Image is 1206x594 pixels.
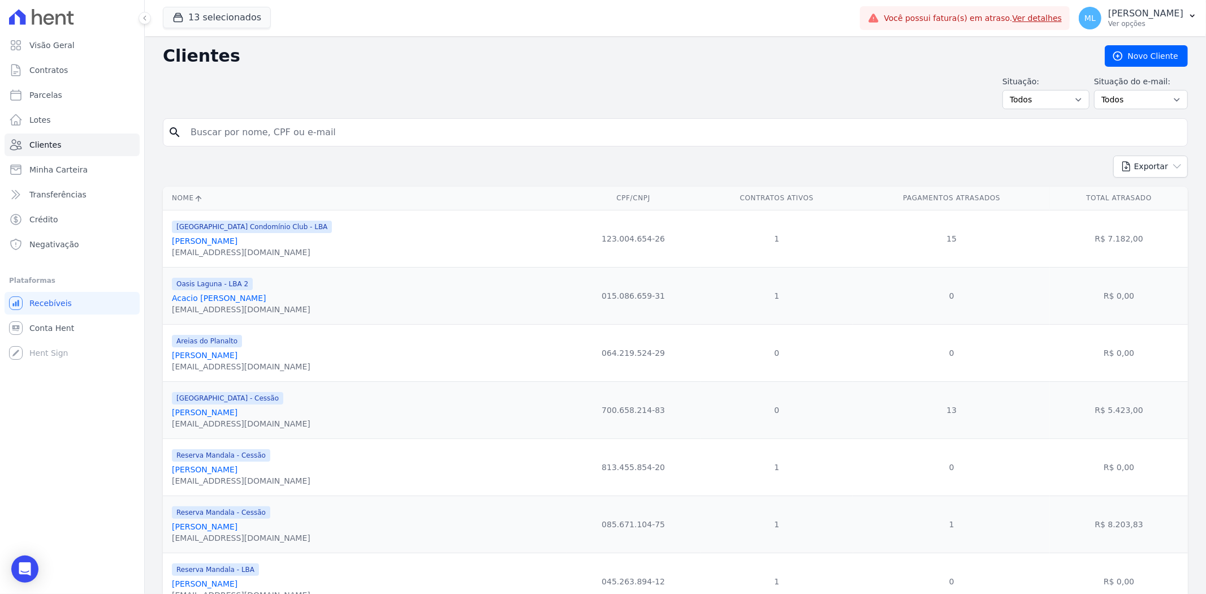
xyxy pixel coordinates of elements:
span: Clientes [29,139,61,150]
span: Lotes [29,114,51,126]
a: [PERSON_NAME] [172,522,237,531]
span: Oasis Laguna - LBA 2 [172,278,253,290]
span: Você possui fatura(s) em atraso. [884,12,1062,24]
input: Buscar por nome, CPF ou e-mail [184,121,1183,144]
a: Contratos [5,59,140,81]
td: 1 [701,267,854,324]
a: [PERSON_NAME] [172,579,237,588]
div: [EMAIL_ADDRESS][DOMAIN_NAME] [172,304,310,315]
span: Negativação [29,239,79,250]
th: Nome [163,187,567,210]
a: Negativação [5,233,140,256]
a: Acacio [PERSON_NAME] [172,294,266,303]
td: 1 [701,210,854,267]
button: ML [PERSON_NAME] Ver opções [1070,2,1206,34]
a: Transferências [5,183,140,206]
div: [EMAIL_ADDRESS][DOMAIN_NAME] [172,532,310,544]
span: Transferências [29,189,87,200]
td: 085.671.104-75 [567,496,701,553]
span: [GEOGRAPHIC_DATA] - Cessão [172,392,283,404]
td: 13 [853,381,1050,438]
i: search [168,126,181,139]
a: Conta Hent [5,317,140,339]
td: R$ 8.203,83 [1050,496,1188,553]
a: Recebíveis [5,292,140,315]
div: [EMAIL_ADDRESS][DOMAIN_NAME] [172,475,310,487]
td: 123.004.654-26 [567,210,701,267]
td: 0 [853,324,1050,381]
span: ML [1084,14,1096,22]
a: [PERSON_NAME] [172,351,237,360]
td: R$ 5.423,00 [1050,381,1188,438]
div: Open Intercom Messenger [11,556,38,583]
span: Conta Hent [29,322,74,334]
a: Ver detalhes [1013,14,1062,23]
td: 0 [853,267,1050,324]
td: 1 [701,438,854,496]
td: 1 [853,496,1050,553]
span: Contratos [29,64,68,76]
div: [EMAIL_ADDRESS][DOMAIN_NAME] [172,247,332,258]
a: [PERSON_NAME] [172,465,237,474]
td: 813.455.854-20 [567,438,701,496]
td: 700.658.214-83 [567,381,701,438]
div: [EMAIL_ADDRESS][DOMAIN_NAME] [172,418,310,429]
th: Total Atrasado [1050,187,1188,210]
a: Crédito [5,208,140,231]
td: 15 [853,210,1050,267]
span: Areias do Planalto [172,335,242,347]
span: Parcelas [29,89,62,101]
span: Crédito [29,214,58,225]
h2: Clientes [163,46,1087,66]
td: 015.086.659-31 [567,267,701,324]
label: Situação: [1002,76,1090,88]
a: Parcelas [5,84,140,106]
a: [PERSON_NAME] [172,408,237,417]
a: Visão Geral [5,34,140,57]
span: [GEOGRAPHIC_DATA] Condomínio Club - LBA [172,221,332,233]
td: 1 [701,496,854,553]
th: CPF/CNPJ [567,187,701,210]
td: 064.219.524-29 [567,324,701,381]
td: 0 [701,324,854,381]
a: [PERSON_NAME] [172,236,237,246]
a: Minha Carteira [5,158,140,181]
a: Clientes [5,134,140,156]
span: Recebíveis [29,298,72,309]
button: 13 selecionados [163,7,271,28]
a: Lotes [5,109,140,131]
label: Situação do e-mail: [1094,76,1188,88]
span: Minha Carteira [29,164,88,175]
span: Reserva Mandala - LBA [172,563,259,576]
th: Contratos Ativos [701,187,854,210]
p: [PERSON_NAME] [1108,8,1183,19]
td: 0 [701,381,854,438]
div: Plataformas [9,274,135,287]
span: Visão Geral [29,40,75,51]
td: R$ 0,00 [1050,438,1188,496]
span: Reserva Mandala - Cessão [172,506,270,519]
td: 0 [853,438,1050,496]
td: R$ 0,00 [1050,324,1188,381]
p: Ver opções [1108,19,1183,28]
a: Novo Cliente [1105,45,1188,67]
span: Reserva Mandala - Cessão [172,449,270,462]
td: R$ 7.182,00 [1050,210,1188,267]
th: Pagamentos Atrasados [853,187,1050,210]
td: R$ 0,00 [1050,267,1188,324]
button: Exportar [1113,156,1188,178]
div: [EMAIL_ADDRESS][DOMAIN_NAME] [172,361,310,372]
